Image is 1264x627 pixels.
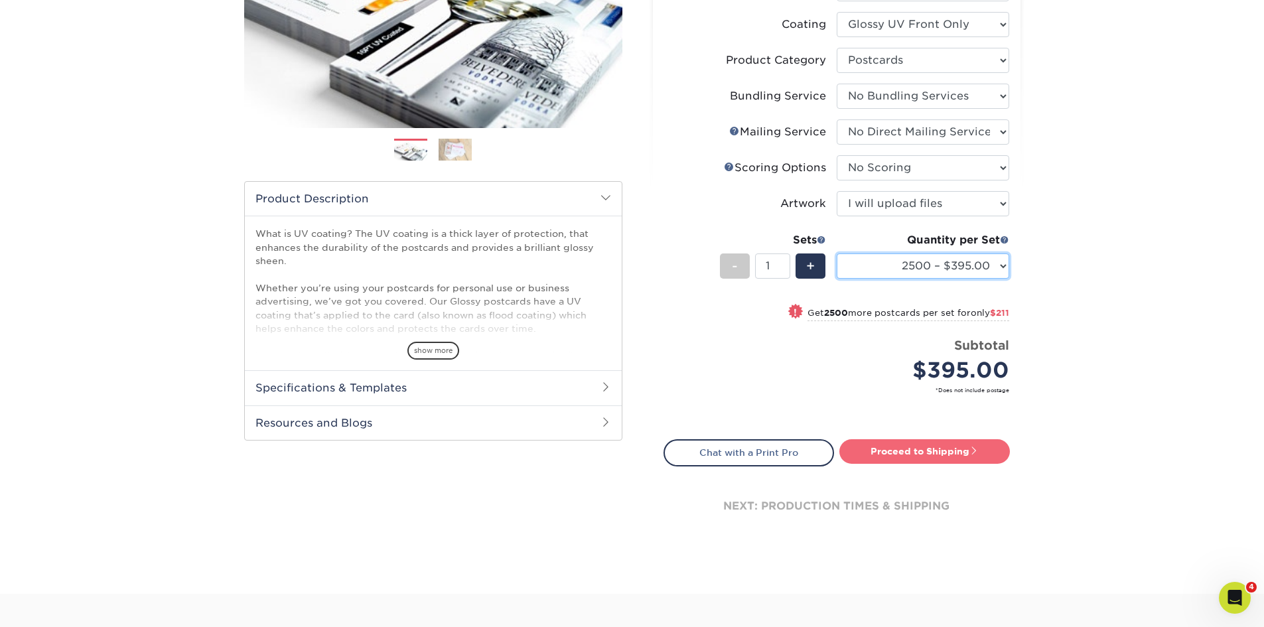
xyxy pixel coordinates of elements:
small: Get more postcards per set for [808,308,1009,321]
div: Quantity per Set [837,232,1009,248]
div: Bundling Service [730,88,826,104]
h2: Resources and Blogs [245,405,622,440]
span: 4 [1246,582,1257,592]
iframe: Intercom live chat [1219,582,1251,614]
span: $211 [990,308,1009,318]
h2: Product Description [245,182,622,216]
p: What is UV coating? The UV coating is a thick layer of protection, that enhances the durability o... [255,227,611,430]
span: + [806,256,815,276]
small: *Does not include postage [674,386,1009,394]
div: Artwork [780,196,826,212]
a: Proceed to Shipping [839,439,1010,463]
div: $395.00 [847,354,1009,386]
strong: Subtotal [954,338,1009,352]
div: Product Category [726,52,826,68]
span: - [732,256,738,276]
span: show more [407,342,459,360]
h2: Specifications & Templates [245,370,622,405]
img: Postcards 02 [439,138,472,161]
div: Coating [782,17,826,33]
div: Mailing Service [729,124,826,140]
img: Postcards 01 [394,139,427,163]
span: ! [794,305,797,319]
strong: 2500 [824,308,848,318]
span: only [971,308,1009,318]
div: next: production times & shipping [664,466,1010,546]
a: Chat with a Print Pro [664,439,834,466]
div: Scoring Options [724,160,826,176]
div: Sets [720,232,826,248]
